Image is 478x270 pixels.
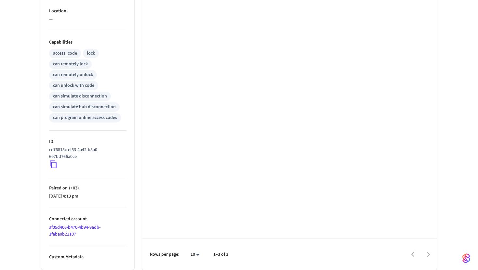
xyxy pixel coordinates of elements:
div: 10 [187,250,203,259]
div: can remotely lock [53,61,88,68]
img: SeamLogoGradient.69752ec5.svg [462,253,470,264]
p: ID [49,138,126,145]
p: Rows per page: [150,251,179,258]
p: Connected account [49,216,126,223]
p: Paired on [49,185,126,192]
div: can remotely unlock [53,71,93,78]
a: af05d406-b470-4b94-9adb-1faba0b21107 [49,224,100,238]
p: Location [49,8,126,15]
div: can simulate hub disconnection [53,104,116,110]
div: can unlock with code [53,82,94,89]
p: Custom Metadata [49,254,126,261]
p: — [49,16,126,23]
div: lock [87,50,95,57]
div: can simulate disconnection [53,93,107,100]
p: ce76815c-ef53-4a42-b5a0-6e7bd766a0ce [49,147,124,160]
p: Capabilities [49,39,126,46]
span: ( +03 ) [68,185,79,191]
p: 1–3 of 3 [213,251,228,258]
div: access_code [53,50,77,57]
div: can program online access codes [53,114,117,121]
p: [DATE] 4:13 pm [49,193,126,200]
